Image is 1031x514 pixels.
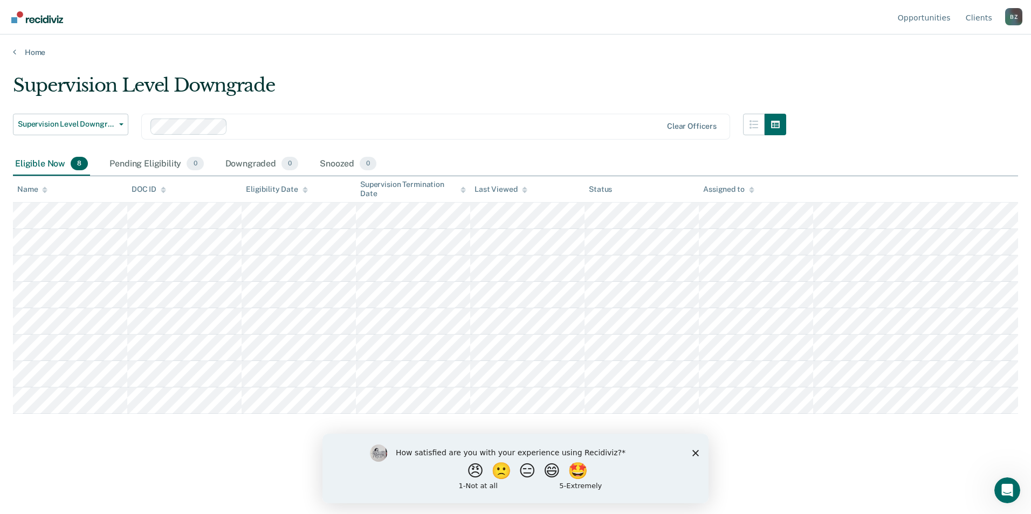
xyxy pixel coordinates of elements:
div: Snoozed0 [318,152,379,176]
div: Eligible Now8 [13,152,90,176]
div: Pending Eligibility0 [107,152,205,176]
a: Home [13,47,1018,57]
div: Supervision Termination Date [360,180,466,198]
div: Status [589,185,612,194]
iframe: Survey by Kim from Recidiviz [322,434,709,503]
div: Name [17,185,47,194]
span: 8 [71,157,88,171]
button: Supervision Level Downgrade [13,114,128,135]
span: 0 [360,157,376,171]
div: Assigned to [703,185,754,194]
div: Last Viewed [475,185,527,194]
span: 0 [281,157,298,171]
div: Downgraded0 [223,152,301,176]
div: Eligibility Date [246,185,308,194]
div: Supervision Level Downgrade [13,74,786,105]
div: Clear officers [667,122,717,131]
iframe: Intercom live chat [994,477,1020,503]
img: Recidiviz [11,11,63,23]
div: DOC ID [132,185,166,194]
span: Supervision Level Downgrade [18,120,115,129]
span: 0 [187,157,203,171]
div: B Z [1005,8,1022,25]
button: Profile dropdown button [1005,8,1022,25]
